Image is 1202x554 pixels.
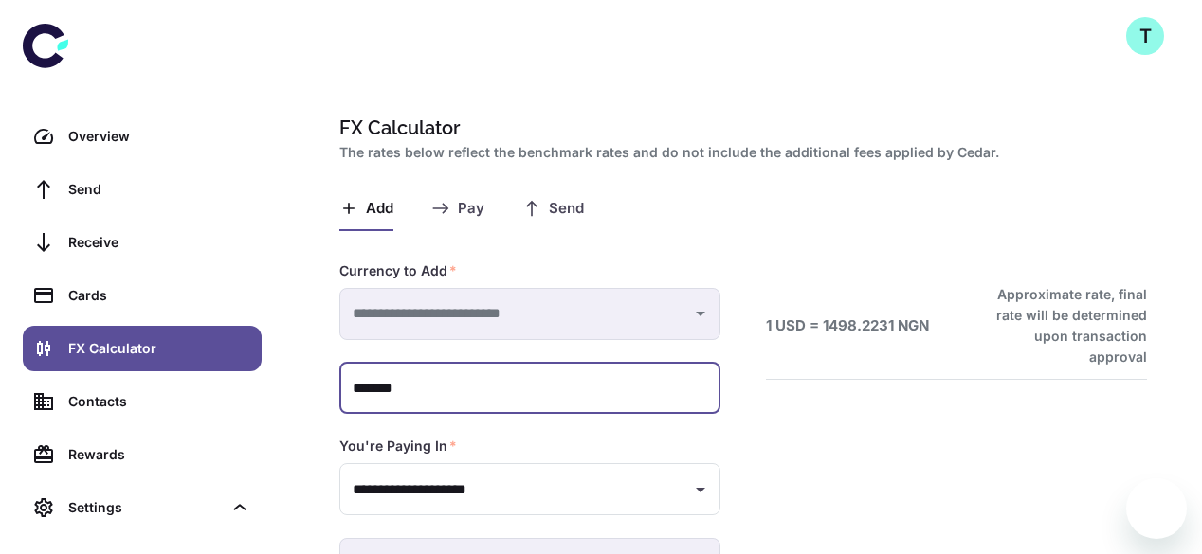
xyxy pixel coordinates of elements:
[68,232,250,253] div: Receive
[975,284,1147,367] h6: Approximate rate, final rate will be determined upon transaction approval
[23,220,262,265] a: Receive
[68,444,250,465] div: Rewards
[68,285,250,306] div: Cards
[23,432,262,477] a: Rewards
[23,273,262,318] a: Cards
[339,437,457,456] label: You're Paying In
[23,485,262,530] div: Settings
[687,476,714,503] button: Open
[339,114,1139,142] h1: FX Calculator
[23,326,262,371] a: FX Calculator
[339,261,457,280] label: Currency to Add
[68,179,250,200] div: Send
[68,497,222,518] div: Settings
[23,114,262,159] a: Overview
[766,315,929,337] h6: 1 USD = 1498.2231 NGN
[458,200,484,218] span: Pay
[68,338,250,359] div: FX Calculator
[68,391,250,412] div: Contacts
[68,126,250,147] div: Overview
[1126,17,1164,55] button: T
[549,200,584,218] span: Send
[1126,478,1187,539] iframe: Button to launch messaging window
[23,379,262,424] a: Contacts
[339,142,1139,163] h2: The rates below reflect the benchmark rates and do not include the additional fees applied by Cedar.
[23,167,262,212] a: Send
[366,200,393,218] span: Add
